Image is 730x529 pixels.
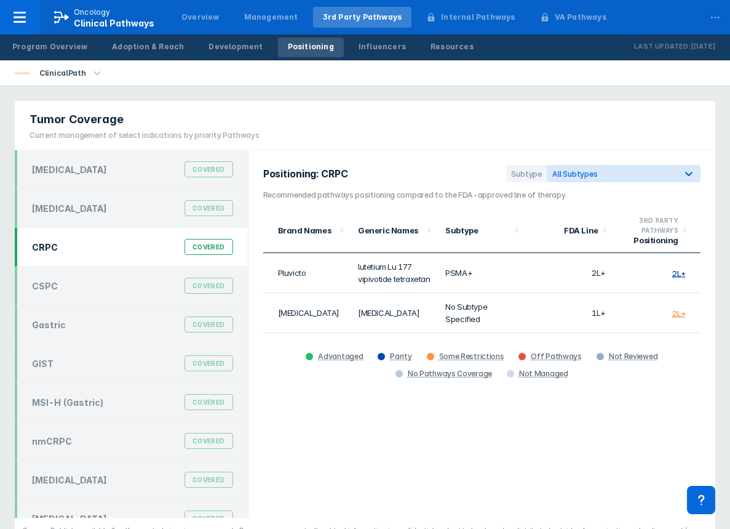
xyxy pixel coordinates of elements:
[32,242,58,252] div: CRPC
[672,269,686,278] div: 2L+
[552,169,598,179] span: All Subtypes
[441,12,515,23] div: Internal Pathways
[506,165,547,182] div: Subtype
[313,7,412,28] a: 3rd Party Pathways
[184,355,233,371] div: Covered
[278,38,344,57] a: Positioning
[421,38,483,57] a: Resources
[32,514,107,524] div: [MEDICAL_DATA]
[263,253,351,293] td: Pluvicto
[74,7,111,18] p: Oncology
[703,2,728,28] div: ...
[32,397,103,408] div: MSI-H (Gastric)
[184,200,233,216] div: Covered
[430,41,474,52] div: Resources
[349,38,416,57] a: Influencers
[32,320,66,330] div: Gastric
[318,352,363,361] div: Advantaged
[439,352,504,361] div: Some Restrictions
[12,41,87,52] div: Program Overview
[208,41,263,52] div: Development
[358,225,423,235] div: Generic Names
[32,436,72,446] div: nmCRPC
[199,38,272,57] a: Development
[32,164,107,175] div: [MEDICAL_DATA]
[263,168,355,180] h2: Positioning: CRPC
[525,293,613,333] td: 1L+
[672,309,686,318] div: 2L+
[234,7,308,28] a: Management
[172,7,229,28] a: Overview
[687,486,715,514] div: Contact Support
[438,293,525,333] td: No Subtype Specified
[102,38,194,57] a: Adoption & Reach
[184,161,233,177] div: Covered
[288,41,334,52] div: Positioning
[525,253,613,293] td: 2L+
[351,293,438,333] td: [MEDICAL_DATA]
[390,352,411,361] div: Parity
[691,41,715,53] p: [DATE]
[2,38,97,57] a: Program Overview
[32,203,107,214] div: [MEDICAL_DATA]
[263,293,351,333] td: [MEDICAL_DATA]
[34,65,90,82] div: ClinicalPath
[244,12,298,23] div: Management
[533,225,598,235] div: FDA Line
[30,112,124,127] span: Tumor Coverage
[359,41,406,52] div: Influencers
[181,12,220,23] div: Overview
[531,352,581,361] div: Off Pathways
[323,12,402,23] div: 3rd Party Pathways
[634,41,691,53] p: Last Updated:
[621,216,678,235] div: 3RD PARTY PATHWAYS
[184,394,233,410] div: Covered
[408,369,492,379] div: No Pathways Coverage
[184,317,233,333] div: Covered
[519,369,568,379] div: Not Managed
[621,235,678,245] div: Positioning
[32,475,107,485] div: [MEDICAL_DATA]
[555,12,606,23] div: VA Pathways
[184,278,233,294] div: Covered
[351,253,438,293] td: lutetium Lu 177 vipivotide tetraxetan
[30,130,260,141] div: Current management of select indications by priority Pathways
[32,358,54,369] div: GIST
[609,352,657,361] div: Not Reviewed
[112,41,184,52] div: Adoption & Reach
[184,472,233,488] div: Covered
[438,253,525,293] td: PSMA+
[32,281,58,291] div: CSPC
[74,18,154,28] span: Clinical Pathways
[184,511,233,527] div: Covered
[184,433,233,449] div: Covered
[15,66,30,81] img: via-oncology
[445,225,510,235] div: Subtype
[263,190,700,201] h3: Recommended pathways positioning compared to the FDA-approved line of therapy
[278,225,336,235] div: Brand Names
[184,239,233,255] div: Covered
